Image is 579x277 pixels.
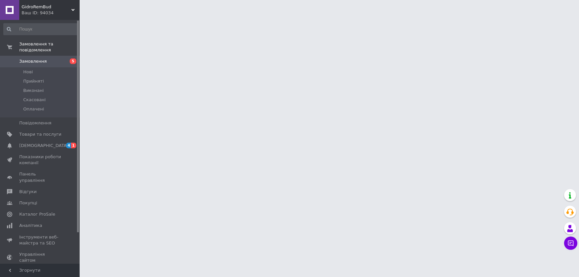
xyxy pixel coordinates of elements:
span: Скасовані [23,97,46,103]
span: 5 [70,58,76,64]
span: 1 [71,143,76,148]
span: Товари та послуги [19,131,61,137]
span: Відгуки [19,189,36,195]
span: Нові [23,69,33,75]
span: Управління сайтом [19,251,61,263]
span: 4 [66,143,71,148]
span: [DEMOGRAPHIC_DATA] [19,143,68,149]
span: Оплачені [23,106,44,112]
span: Покупці [19,200,37,206]
span: GidroRemBud [22,4,71,10]
div: Ваш ID: 94034 [22,10,80,16]
span: Аналітика [19,223,42,229]
span: Виконані [23,88,44,94]
span: Замовлення [19,58,47,64]
span: Каталог ProSale [19,211,55,217]
input: Пошук [3,23,78,35]
span: Панель управління [19,171,61,183]
span: Повідомлення [19,120,51,126]
span: Прийняті [23,78,44,84]
button: Чат з покупцем [564,237,577,250]
span: Інструменти веб-майстра та SEO [19,234,61,246]
span: Замовлення та повідомлення [19,41,80,53]
span: Показники роботи компанії [19,154,61,166]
